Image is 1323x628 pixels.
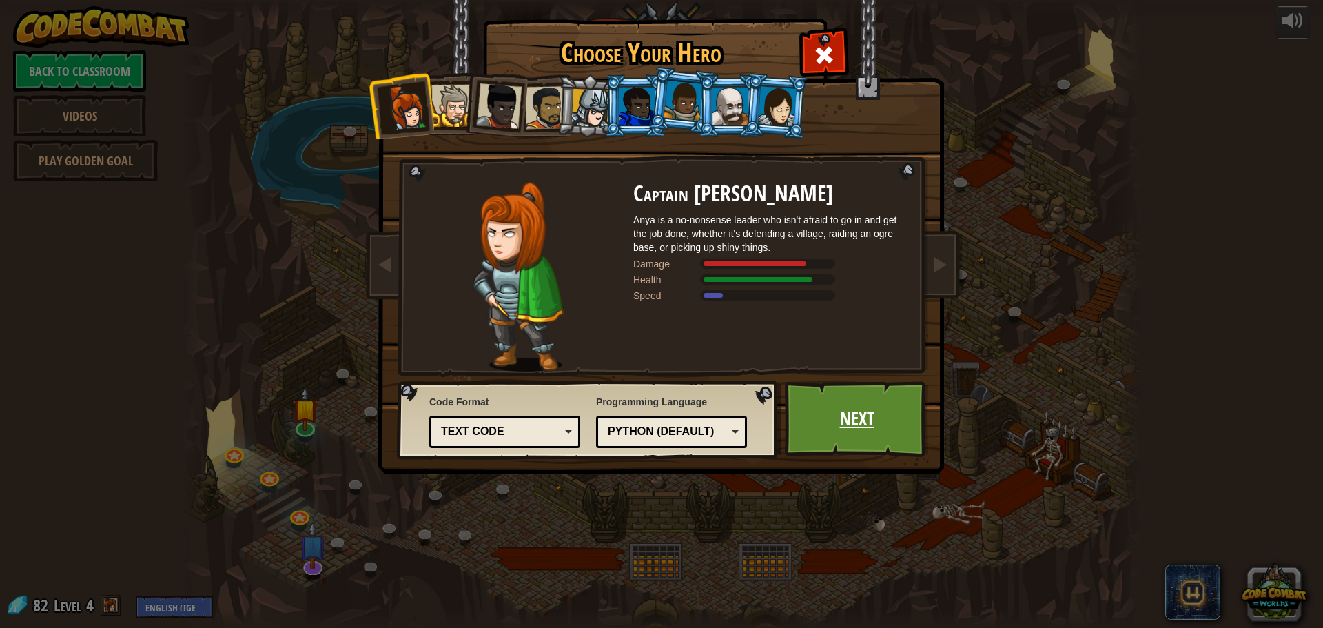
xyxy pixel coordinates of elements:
li: Sir Tharin Thunderfist [417,72,479,135]
div: Python (Default) [608,424,727,440]
li: Alejandro the Duelist [510,74,573,138]
li: Captain Anya Weston [367,72,435,139]
li: Hattori Hanzō [556,73,622,139]
li: Illia Shieldsmith [743,72,809,139]
h2: Captain [PERSON_NAME] [633,182,909,206]
div: Text code [441,424,560,440]
h1: Choose Your Hero [486,39,796,68]
li: Gordon the Stalwart [604,74,666,137]
div: Speed [633,289,702,303]
li: Arryn Stonewall [648,66,716,135]
div: Health [633,273,702,287]
img: captain-pose.png [473,182,563,372]
a: Next [785,381,929,457]
div: Anya is a no-nonsense leader who isn't afraid to go in and get the job done, whether it's defendi... [633,213,909,254]
li: Okar Stompfoot [698,74,760,137]
div: Damage [633,257,702,271]
div: Gains 140% of listed Warrior armor health. [633,273,909,287]
span: Code Format [429,395,580,409]
img: language-selector-background.png [397,381,781,460]
div: Deals 120% of listed Warrior weapon damage. [633,257,909,271]
span: Programming Language [596,395,747,409]
li: Lady Ida Justheart [461,70,529,137]
div: Moves at 6 meters per second. [633,289,909,303]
